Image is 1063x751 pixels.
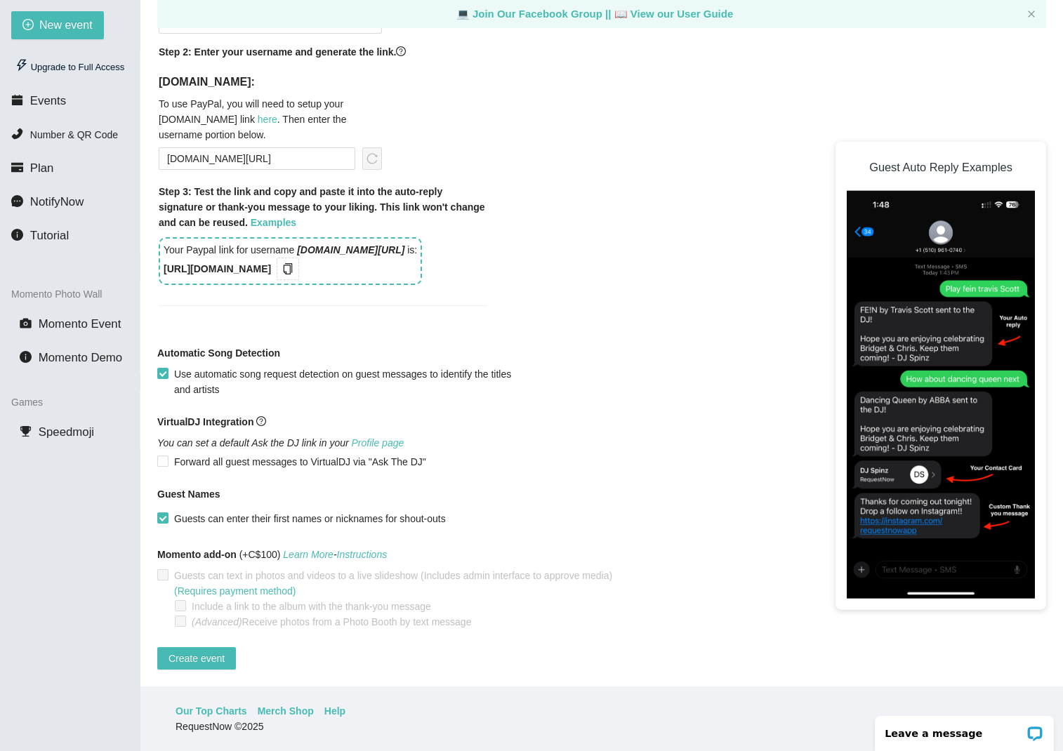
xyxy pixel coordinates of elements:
span: trophy [20,425,32,437]
span: Forward all guest messages to VirtualDJ via "Ask The DJ" [169,454,432,470]
a: Merch Shop [258,703,314,719]
div: Your Paypal link for username is: [159,237,422,285]
span: info-circle [20,351,32,363]
b: Guest Names [157,489,220,500]
h4: To use PayPal, you will need to setup your [DOMAIN_NAME] link . Then enter the username portion b... [159,96,382,142]
a: Instructions [337,549,388,560]
button: plus-circleNew event [11,11,104,39]
span: laptop [456,8,470,20]
i: [DOMAIN_NAME][URL] [297,244,404,255]
span: Number & QR Code [30,129,118,140]
span: message [11,195,23,207]
span: calendar [11,94,23,106]
span: phone [11,128,23,140]
a: Our Top Charts [176,703,247,719]
div: Upgrade to Full Access [11,53,128,81]
span: question-circle [256,416,266,426]
a: laptop View our User Guide [614,8,734,20]
span: Momento Event [39,317,121,331]
span: plus-circle [22,19,34,32]
i: (Advanced) [192,616,242,627]
b: Step 2: Enter your username and generate the link. [159,46,396,58]
span: copy [280,263,296,274]
a: laptop Join Our Facebook Group || [456,8,614,20]
b: Automatic Song Detection [157,345,280,361]
span: thunderbolt [15,59,28,72]
button: copy [277,258,299,280]
b: [URL][DOMAIN_NAME] [164,263,271,274]
span: Guests can enter their first names or nicknames for shout-outs [169,511,451,526]
img: DJ Request Instructions [847,190,1035,598]
b: Momento add-on [157,549,237,560]
span: camera [20,317,32,329]
b: Step 3: Test the link and copy and paste it into the auto-reply signature or thank-you message to... [159,186,485,228]
span: New event [39,16,93,34]
a: Learn More [283,549,334,560]
span: info-circle [11,229,23,241]
span: Momento Demo [39,351,122,364]
button: close [1027,10,1036,19]
span: Plan [30,161,54,175]
span: laptop [614,8,628,20]
span: Use automatic song request detection on guest messages to identify the titles and artists [169,366,528,397]
span: Tutorial [30,229,69,242]
a: Help [324,703,345,719]
span: Receive photos from a Photo Booth by text message [186,614,477,630]
button: reload [362,147,382,170]
a: Examples [251,217,296,228]
input: PayPal.Me username [159,147,355,170]
a: here [258,114,277,125]
span: Speedmoji [39,425,94,439]
span: (+C$100) [157,547,387,562]
a: (Requires payment method) [174,585,296,597]
i: You can set a default Ask the DJ link in your [157,437,404,448]
span: Include a link to the album with the thank-you message [186,599,437,614]
span: NotifyNow [30,195,84,208]
span: Events [30,94,66,107]
a: Profile page [352,437,404,448]
span: Guests can text in photos and videos to a live slideshow (Includes admin interface to approve media) [169,568,618,599]
h3: Guest Auto Reply Examples [847,153,1035,182]
span: credit-card [11,161,23,173]
span: question-circle [396,46,406,56]
span: Create event [169,651,225,666]
i: - [283,549,387,560]
iframe: LiveChat chat widget [866,707,1063,751]
b: VirtualDJ Integration [157,416,253,427]
div: RequestNow © 2025 [176,719,1024,734]
h5: [DOMAIN_NAME]: [159,74,382,91]
button: Create event [157,647,236,670]
span: close [1027,10,1036,18]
